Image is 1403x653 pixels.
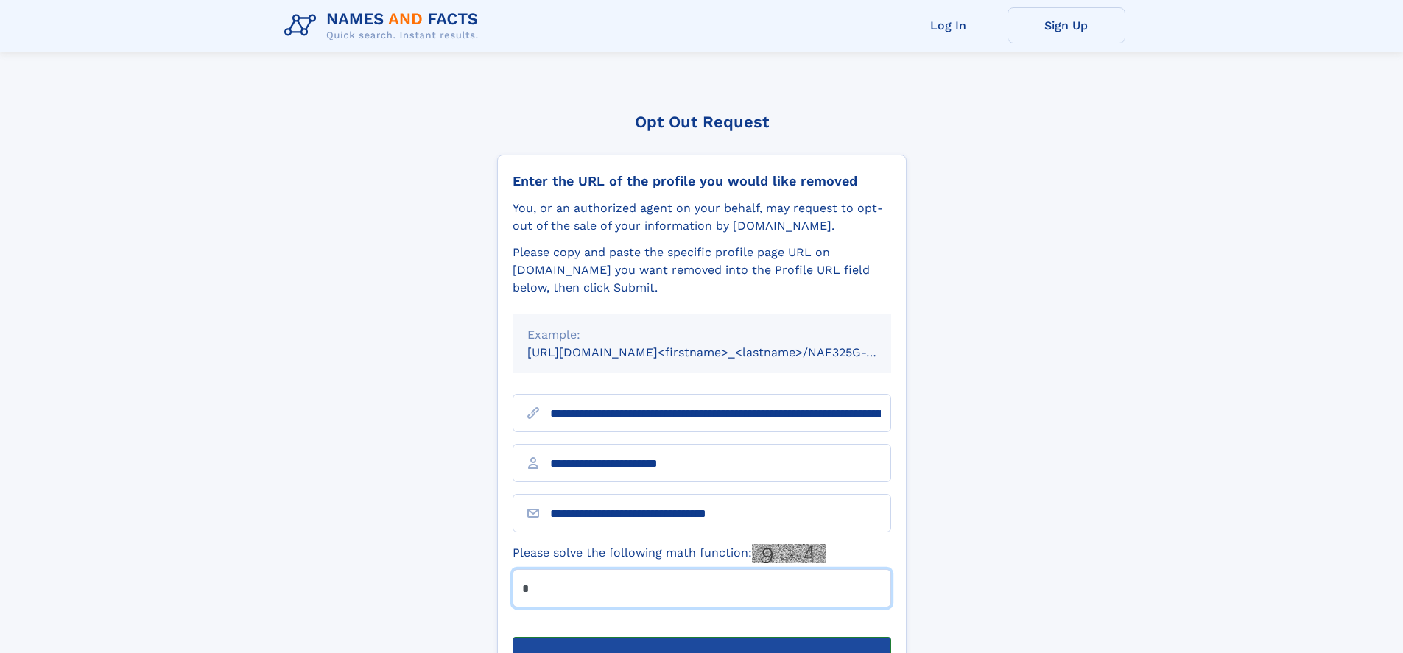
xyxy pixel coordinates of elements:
div: You, or an authorized agent on your behalf, may request to opt-out of the sale of your informatio... [513,200,891,235]
small: [URL][DOMAIN_NAME]<firstname>_<lastname>/NAF325G-xxxxxxxx [527,345,919,359]
div: Opt Out Request [497,113,907,131]
div: Example: [527,326,876,344]
a: Sign Up [1008,7,1125,43]
img: Logo Names and Facts [278,6,490,46]
label: Please solve the following math function: [513,544,826,563]
div: Please copy and paste the specific profile page URL on [DOMAIN_NAME] you want removed into the Pr... [513,244,891,297]
a: Log In [890,7,1008,43]
div: Enter the URL of the profile you would like removed [513,173,891,189]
